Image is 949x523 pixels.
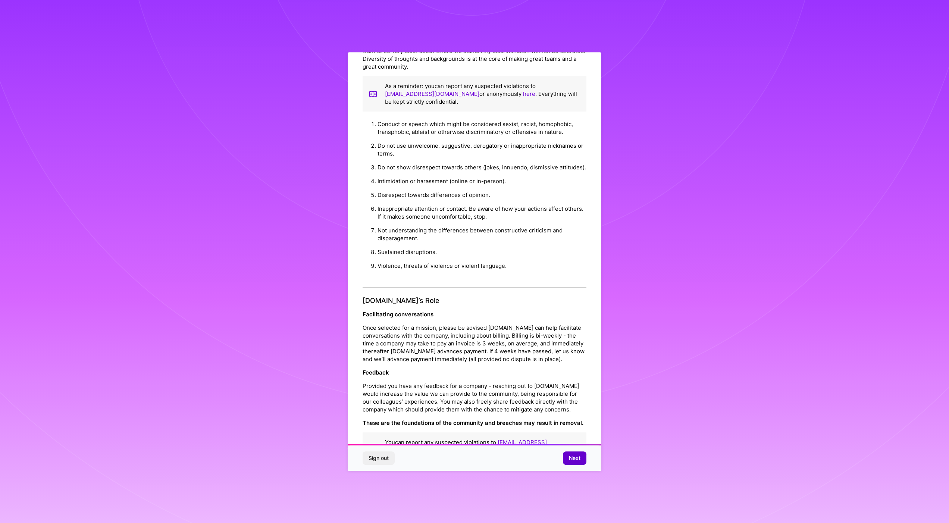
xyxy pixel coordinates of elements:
li: Disrespect towards differences of opinion. [378,188,586,202]
p: Once selected for a mission, please be advised [DOMAIN_NAME] can help facilitate conversations wi... [363,324,586,363]
span: Sign out [369,454,389,462]
li: Do not show disrespect towards others (jokes, innuendo, dismissive attitudes). [378,160,586,174]
strong: Facilitating conversations [363,311,433,318]
li: Sustained disruptions. [378,245,586,259]
a: [EMAIL_ADDRESS][DOMAIN_NAME] [385,90,479,97]
p: Provided you have any feedback for a company - reaching out to [DOMAIN_NAME] would increase the v... [363,382,586,414]
span: Next [569,454,580,462]
button: Next [563,451,586,465]
li: Not understanding the differences between constructive criticism and disparagement. [378,223,586,245]
h4: [DOMAIN_NAME]’s Role [363,297,586,305]
li: Conduct or speech which might be considered sexist, racist, homophobic, transphobic, ableist or o... [378,117,586,139]
li: Inappropriate attention or contact. Be aware of how your actions affect others. If it makes someo... [378,202,586,223]
img: book icon [369,439,378,462]
strong: Feedback [363,369,389,376]
img: book icon [369,82,378,106]
li: Violence, threats of violence or violent language. [378,259,586,273]
li: Intimidation or harassment (online or in-person). [378,174,586,188]
li: Do not use unwelcome, suggestive, derogatory or inappropriate nicknames or terms. [378,139,586,160]
strong: These are the foundations of the community and breaches may result in removal. [363,420,583,427]
button: Sign out [363,451,395,465]
p: As a reminder: you can report any suspected violations to or anonymously . Everything will be kep... [385,82,580,106]
a: here [523,90,535,97]
p: You can report any suspected violations to or anonymously . Everything will be kept strictly conf... [385,439,580,462]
